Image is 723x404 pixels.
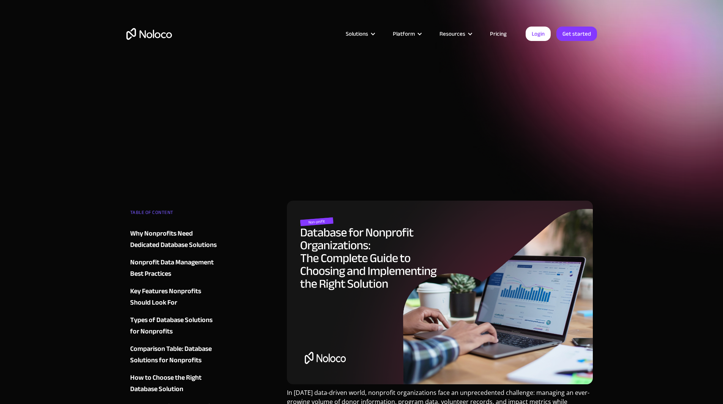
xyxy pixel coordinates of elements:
[130,372,222,395] a: How to Choose the Right Database Solution
[130,228,222,251] a: Why Nonprofits Need Dedicated Database Solutions
[130,314,222,337] a: Types of Database Solutions for Nonprofits
[480,29,516,39] a: Pricing
[430,29,480,39] div: Resources
[383,29,430,39] div: Platform
[439,29,465,39] div: Resources
[346,29,368,39] div: Solutions
[336,29,383,39] div: Solutions
[130,286,222,308] a: Key Features Nonprofits Should Look For
[526,27,551,41] a: Login
[556,27,597,41] a: Get started
[130,343,222,366] a: Comparison Table: Database Solutions for Nonprofits
[393,29,415,39] div: Platform
[130,207,222,222] div: TABLE OF CONTENT
[126,28,172,40] a: home
[130,257,222,280] a: Nonprofit Data Management Best Practices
